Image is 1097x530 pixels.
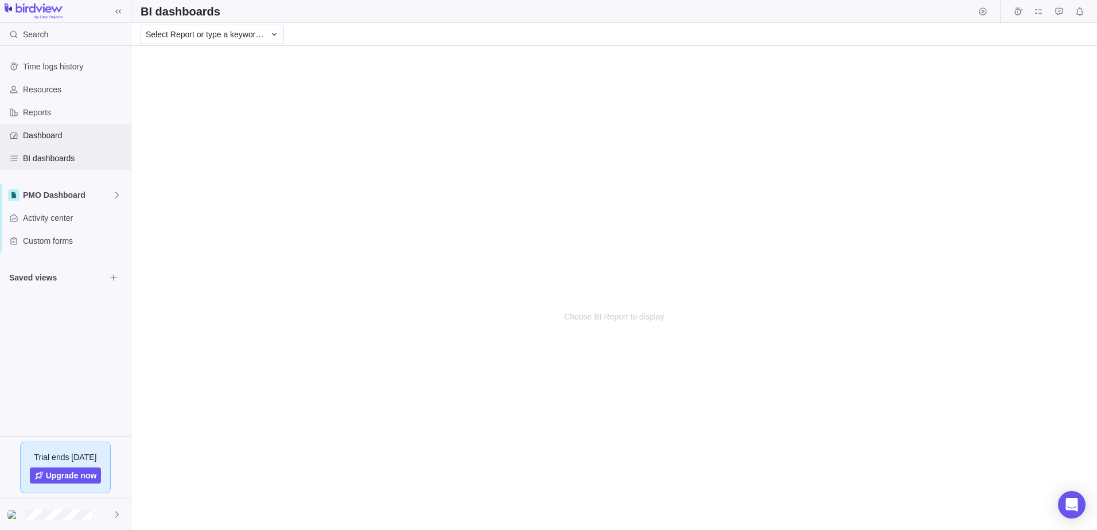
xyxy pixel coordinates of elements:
div: no data to show [500,46,729,530]
a: My assignments [1030,9,1047,18]
span: PMO Dashboard [23,189,112,201]
span: Activity center [23,212,126,224]
span: Select Report or type a keyword... [146,29,265,40]
a: Time logs [1010,9,1026,18]
span: Start timer [975,3,991,20]
span: Resources [23,84,126,95]
span: Search [23,29,48,40]
span: Approval requests [1051,3,1067,20]
span: Browse views [106,270,122,286]
h2: BI dashboards [141,3,220,20]
img: logo [5,3,63,20]
a: Notifications [1072,9,1088,18]
span: Notifications [1072,3,1088,20]
span: Upgrade now [46,470,97,481]
span: Choose BI Report to display [500,311,729,322]
span: BI dashboards [23,153,126,164]
div: Sepideh Ghayoumi [7,508,21,521]
img: Show [7,510,21,519]
span: Time logs [1010,3,1026,20]
span: Trial ends [DATE] [34,451,97,463]
span: Dashboard [23,130,126,141]
span: My assignments [1030,3,1047,20]
a: Upgrade now [30,467,102,484]
span: Saved views [9,272,106,283]
a: Approval requests [1051,9,1067,18]
span: Reports [23,107,126,118]
div: Open Intercom Messenger [1058,491,1086,519]
span: Time logs history [23,61,126,72]
span: Custom forms [23,235,126,247]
